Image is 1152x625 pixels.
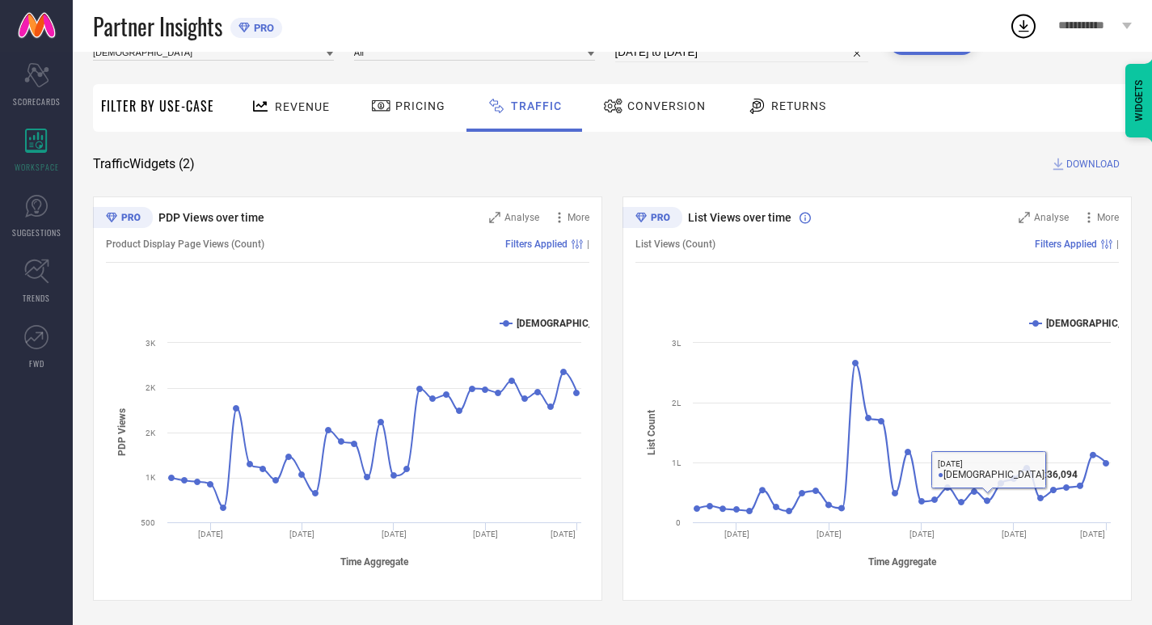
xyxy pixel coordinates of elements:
[382,530,407,538] text: [DATE]
[517,318,618,329] text: [DEMOGRAPHIC_DATA]
[275,100,330,113] span: Revenue
[106,239,264,250] span: Product Display Page Views (Count)
[1035,239,1097,250] span: Filters Applied
[340,556,409,568] tspan: Time Aggregate
[141,518,155,527] text: 500
[93,207,153,231] div: Premium
[909,530,935,538] text: [DATE]
[771,99,826,112] span: Returns
[568,212,589,223] span: More
[146,473,156,482] text: 1K
[511,99,562,112] span: Traffic
[646,410,657,455] tspan: List Count
[868,556,937,568] tspan: Time Aggregate
[101,96,214,116] span: Filter By Use-Case
[676,518,681,527] text: 0
[198,530,223,538] text: [DATE]
[1019,212,1030,223] svg: Zoom
[622,207,682,231] div: Premium
[1116,239,1119,250] span: |
[1066,156,1120,172] span: DOWNLOAD
[587,239,589,250] span: |
[615,43,869,62] input: Select time period
[1034,212,1069,223] span: Analyse
[1097,212,1119,223] span: More
[724,530,749,538] text: [DATE]
[688,211,791,224] span: List Views over time
[116,408,128,456] tspan: PDP Views
[93,156,195,172] span: Traffic Widgets ( 2 )
[635,239,715,250] span: List Views (Count)
[672,458,681,467] text: 1L
[1009,11,1038,40] div: Open download list
[505,239,568,250] span: Filters Applied
[551,530,576,538] text: [DATE]
[1080,530,1105,538] text: [DATE]
[23,292,50,304] span: TRENDS
[672,399,681,408] text: 2L
[395,99,445,112] span: Pricing
[13,95,61,108] span: SCORECARDS
[12,226,61,239] span: SUGGESTIONS
[146,383,156,392] text: 2K
[627,99,706,112] span: Conversion
[1046,318,1148,329] text: [DEMOGRAPHIC_DATA]
[93,10,222,43] span: Partner Insights
[473,530,498,538] text: [DATE]
[489,212,500,223] svg: Zoom
[672,339,681,348] text: 3L
[146,339,156,348] text: 3K
[250,22,274,34] span: PRO
[504,212,539,223] span: Analyse
[817,530,842,538] text: [DATE]
[158,211,264,224] span: PDP Views over time
[146,429,156,437] text: 2K
[29,357,44,370] span: FWD
[1002,530,1027,538] text: [DATE]
[15,161,59,173] span: WORKSPACE
[289,530,314,538] text: [DATE]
